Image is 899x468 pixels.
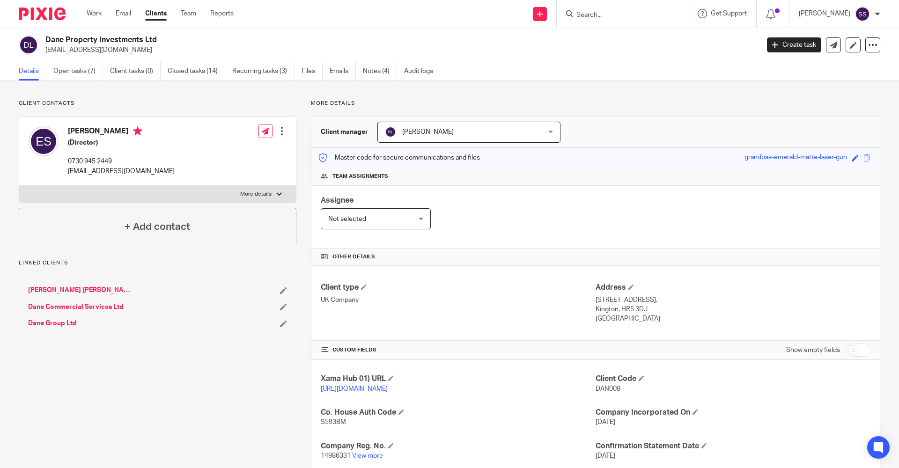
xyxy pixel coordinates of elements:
p: UK Company [321,295,596,305]
img: svg%3E [385,126,396,138]
a: Client tasks (0) [110,62,161,80]
h4: Client Code [596,374,870,384]
span: Get Support [711,10,747,17]
h2: Dane Property Investments Ltd [45,35,612,45]
div: grandpas-emerald-matte-laser-gun [744,153,847,163]
span: [DATE] [596,419,615,425]
i: Primary [133,126,142,136]
a: Dane Group Ltd [28,319,77,328]
span: DAN008 [596,386,620,392]
span: S593BM [321,419,346,425]
span: Team assignments [332,173,388,180]
span: [PERSON_NAME] [402,129,454,135]
a: Closed tasks (14) [168,62,225,80]
img: svg%3E [855,7,870,22]
p: Linked clients [19,259,296,267]
p: [EMAIL_ADDRESS][DOMAIN_NAME] [45,45,753,55]
p: [PERSON_NAME] [799,9,850,18]
a: Recurring tasks (3) [232,62,295,80]
h4: CUSTOM FIELDS [321,346,596,354]
a: Work [87,9,102,18]
h4: Co. House Auth Code [321,408,596,417]
a: Email [116,9,131,18]
a: Audit logs [404,62,440,80]
h4: Company Reg. No. [321,441,596,451]
img: svg%3E [19,35,38,55]
a: [PERSON_NAME] [PERSON_NAME] [28,285,132,295]
h4: Client type [321,283,596,292]
p: Client contacts [19,100,296,107]
a: Create task [767,37,821,52]
a: Team [181,9,196,18]
h4: + Add contact [125,219,190,234]
p: [EMAIL_ADDRESS][DOMAIN_NAME] [68,167,175,176]
a: Files [302,62,323,80]
h4: Address [596,283,870,292]
h4: Confirmation Statement Date [596,441,870,451]
a: Details [19,62,46,80]
span: Assignee [321,197,354,204]
span: Other details [332,253,375,261]
h3: Client manager [321,127,368,137]
img: Pixie [19,7,66,20]
a: [URL][DOMAIN_NAME] [321,386,388,392]
p: [GEOGRAPHIC_DATA] [596,314,870,323]
a: Emails [330,62,356,80]
p: Master code for secure communications and files [318,153,480,162]
a: Open tasks (7) [53,62,103,80]
h4: Company Incorporated On [596,408,870,417]
a: View more [352,453,383,459]
a: Clients [145,9,167,18]
p: Kington, HR5 3DJ [596,305,870,314]
h5: (Director) [68,138,175,147]
input: Search [575,11,660,20]
span: Not selected [328,216,366,222]
img: svg%3E [29,126,59,156]
a: Dane Commercial Services Ltd [28,302,124,312]
label: Show empty fields [786,345,840,355]
p: 0730 945 2449 [68,157,175,166]
p: More details [240,190,272,198]
p: [STREET_ADDRESS], [596,295,870,305]
span: 14986331 [321,453,351,459]
h4: [PERSON_NAME] [68,126,175,138]
a: Reports [210,9,234,18]
a: Notes (4) [363,62,397,80]
span: [DATE] [596,453,615,459]
h4: Xama Hub 01) URL [321,374,596,384]
p: More details [311,100,880,107]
